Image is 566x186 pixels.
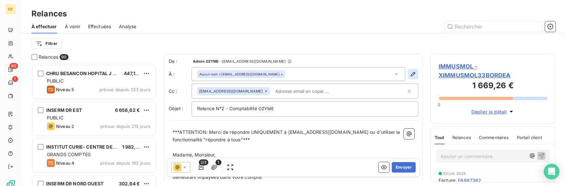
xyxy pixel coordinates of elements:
button: Filtrer [31,38,62,49]
span: Facture : [439,177,457,184]
span: prévue depuis 223 jours [99,87,150,92]
button: Déplier le détail [469,108,517,115]
span: 2/3 [199,159,208,165]
span: INSTITUT CURIE- CENTRE DE RECHERCHE [46,144,142,150]
span: CHRU BESANCON HOPITAL J MINJOZ [46,71,131,76]
em: Aucun nom [199,72,217,76]
button: Envoyer [392,162,416,173]
span: Relances [452,135,471,140]
span: 0 [438,102,440,107]
span: 23 juil. 2025 [443,172,466,176]
span: Niveau 4 [56,160,74,166]
span: Niveau 5 [56,87,74,92]
span: - [EMAIL_ADDRESS][DOMAIN_NAME] [220,59,286,63]
span: À venir [65,23,80,30]
span: 1 [216,159,221,165]
span: Objet : [169,106,183,111]
div: OZ [5,4,16,14]
span: Effectuées [88,23,111,30]
span: Tout [435,135,444,140]
span: OZYME [257,105,275,113]
span: 447,16 € [124,71,142,76]
span: 6 656,62 € [115,107,140,113]
a: 1 [5,77,15,88]
span: Niveau 2 [56,124,74,129]
span: Déplier le détail [471,108,507,115]
span: Commentaires [479,135,509,140]
span: PUBLIC [47,115,64,120]
input: Adresse email en copie ... [273,86,348,96]
label: Cc : [169,88,192,94]
label: À : [169,71,192,77]
span: Relances [39,54,58,60]
span: [EMAIL_ADDRESS][DOMAIN_NAME] [199,89,263,93]
span: FA867362 [458,177,481,184]
span: Admin OZYME [193,59,219,63]
span: Analyse [119,23,136,30]
span: prévue depuis 182 jours [100,160,150,166]
span: ***ATTENTION: Merci de répondre UNIQUEMENT à [EMAIL_ADDRESS][DOMAIN_NAME] ou d'utiliser la foncti... [173,129,402,142]
a: 90 [5,64,15,75]
div: grid [31,64,157,186]
div: Open Intercom Messenger [544,164,559,179]
span: PUBLIC [47,78,64,84]
span: 90 [9,63,18,69]
span: De : [169,58,192,65]
span: 1 [12,76,18,82]
h3: Relances [31,8,67,20]
span: 90 [60,54,68,60]
input: Rechercher [444,21,542,32]
span: Madame, Monsieur, [173,152,216,157]
div: <[EMAIL_ADDRESS][DOMAIN_NAME] > [199,72,283,76]
span: IMMUSMOL - XIMMUSMOL33BORDEA [439,62,547,80]
span: Portail client [517,135,542,140]
span: GRANDS COMPTES [47,152,91,157]
span: 1 982,90 € [122,144,146,150]
h3: 1 669,26 € [439,80,547,93]
span: prévue depuis 215 jours [100,124,150,129]
span: INSERM DR EST [46,107,82,113]
span: Relance N°2 - Comptabilité [197,106,257,111]
span: À effectuer [31,23,57,30]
